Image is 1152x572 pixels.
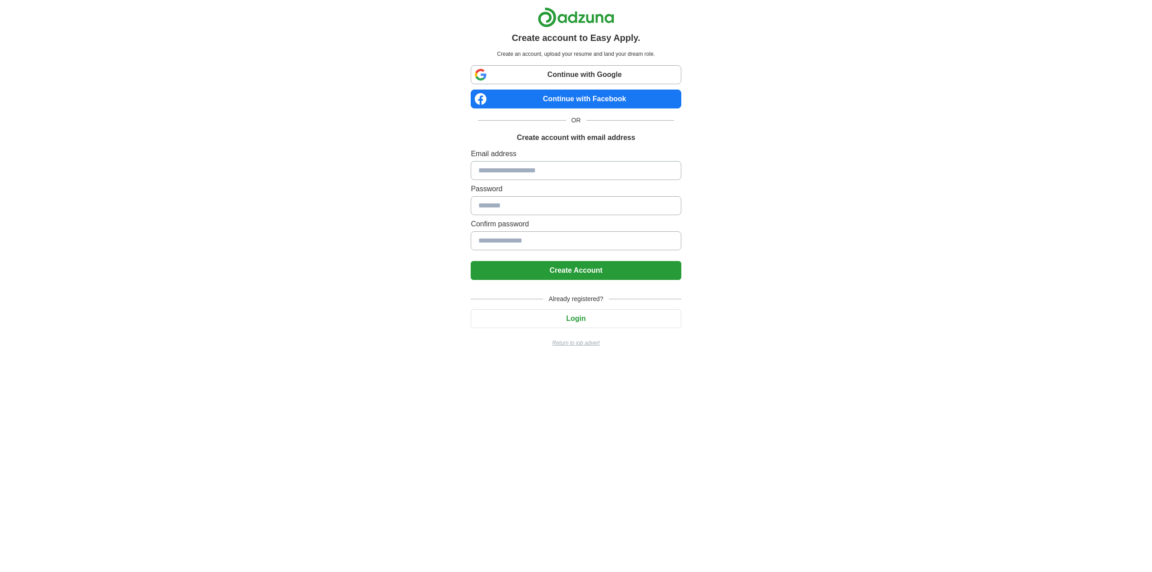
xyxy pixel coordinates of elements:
button: Create Account [471,261,681,280]
h1: Create account to Easy Apply. [512,31,640,45]
label: Password [471,184,681,194]
h1: Create account with email address [517,132,635,143]
a: Continue with Google [471,65,681,84]
img: Adzuna logo [538,7,614,27]
a: Continue with Facebook [471,90,681,108]
span: OR [566,116,586,125]
a: Return to job advert [471,339,681,347]
button: Login [471,309,681,328]
p: Create an account, upload your resume and land your dream role. [472,50,679,58]
a: Login [471,315,681,322]
label: Email address [471,149,681,159]
label: Confirm password [471,219,681,230]
span: Already registered? [543,294,608,304]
